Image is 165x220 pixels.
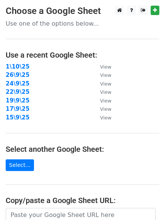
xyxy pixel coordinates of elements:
a: View [93,72,111,78]
a: View [93,63,111,70]
h4: Select another Google Sheet: [6,145,159,154]
a: 26\9\25 [6,72,29,78]
a: 22\9\25 [6,89,29,95]
small: View [100,89,111,95]
p: Use one of the options below... [6,20,159,27]
small: View [100,106,111,112]
small: View [100,81,111,87]
a: Select... [6,159,34,171]
a: 17\9\25 [6,105,29,112]
a: View [93,97,111,104]
small: View [100,64,111,70]
h3: Choose a Google Sheet [6,6,159,17]
a: View [93,105,111,112]
small: View [100,72,111,78]
a: 1\10\25 [6,63,29,70]
a: View [93,80,111,87]
h4: Copy/paste a Google Sheet URL: [6,196,159,205]
a: View [93,114,111,121]
a: 24\9\25 [6,80,29,87]
a: View [93,89,111,95]
a: 15\9\25 [6,114,29,121]
small: View [100,115,111,121]
a: 19\9\25 [6,97,29,104]
h4: Use a recent Google Sheet: [6,50,159,60]
small: View [100,98,111,104]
